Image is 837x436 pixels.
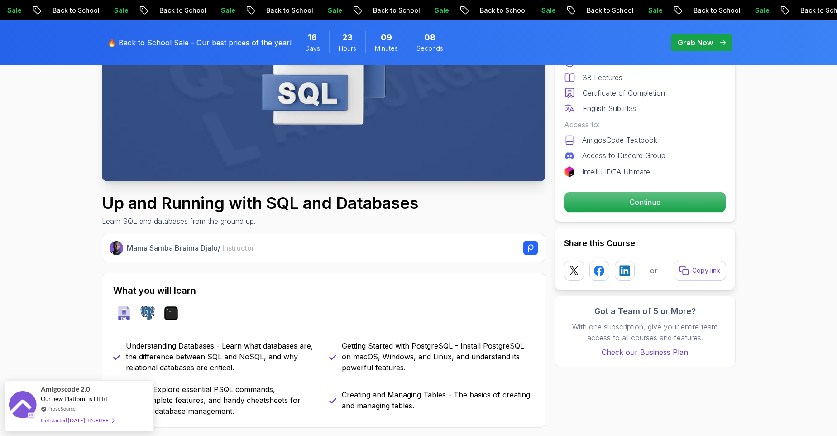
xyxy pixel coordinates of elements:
p: Sale [741,6,770,15]
span: Hours [339,44,356,53]
span: Instructor [222,243,254,252]
span: Days [305,44,320,53]
p: Back to School [253,6,314,15]
p: 🔥 Back to School Sale - Our best prices of the year! [107,37,292,48]
img: postgres logo [140,306,155,320]
p: Creating and Managing Tables - The basics of creating and managing tables. [342,389,534,411]
span: 16 Days [308,31,317,44]
button: Continue [564,192,726,213]
p: IntelliJ IDEA Ultimate [582,166,650,177]
p: Getting Started with PostgreSQL - Install PostgreSQL on macOS, Windows, and Linux, and understand... [342,340,534,373]
p: Copy link [692,266,720,275]
img: sql logo [117,306,131,320]
p: Certificate of Completion [583,87,665,98]
p: English Subtitles [583,103,636,114]
p: Grab Now [678,37,713,48]
p: Access to Discord Group [582,150,665,161]
p: Back to School [359,6,421,15]
p: Access to: [564,119,726,130]
p: Sale [100,6,129,15]
p: Understanding Databases - Learn what databases are, the difference between SQL and NoSQL, and why... [126,340,318,373]
img: terminal logo [164,306,178,320]
button: Copy link [674,261,726,281]
p: Sale [421,6,450,15]
p: Back to School [39,6,100,15]
div: Get started [DATE]. It's FREE [41,415,114,426]
h3: Got a Team of 5 or More? [564,305,726,318]
p: or [650,265,658,276]
span: Seconds [416,44,443,53]
p: Sale [635,6,664,15]
h2: What you will learn [113,284,534,297]
span: Amigoscode 2.0 [41,384,90,394]
img: provesource social proof notification image [9,391,36,421]
a: ProveSource [48,405,76,412]
p: Sale [528,6,557,15]
p: AmigosCode Textbook [582,135,657,145]
p: PSQL - Explore essential PSQL commands, autocomplete features, and handy cheatsheets for efficien... [126,384,318,417]
p: With one subscription, give your entire team access to all courses and features. [564,321,726,343]
p: Mama Samba Braima Djalo / [127,242,254,253]
h2: Share this Course [564,237,726,250]
p: Back to School [466,6,528,15]
p: Continue [564,192,726,212]
span: 9 Minutes [381,31,392,44]
span: Our new Platform is HERE [41,395,109,402]
img: Nelson Djalo [110,241,124,255]
p: Learn SQL and databases from the ground up. [102,216,418,227]
span: 8 Seconds [424,31,435,44]
h1: Up and Running with SQL and Databases [102,194,418,212]
p: Sale [314,6,343,15]
img: jetbrains logo [564,166,575,177]
p: Back to School [146,6,207,15]
p: 38 Lectures [583,72,622,83]
p: Back to School [573,6,635,15]
p: Back to School [680,6,741,15]
span: Minutes [375,44,398,53]
span: 23 Hours [342,31,353,44]
p: Sale [207,6,236,15]
a: Check our Business Plan [564,347,726,358]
